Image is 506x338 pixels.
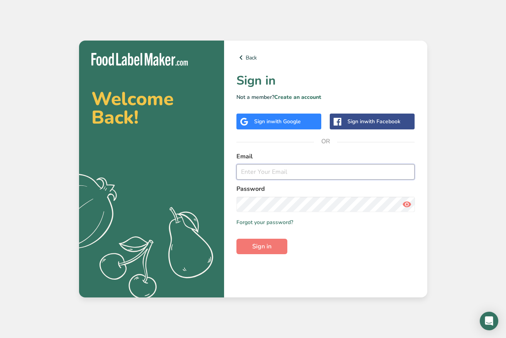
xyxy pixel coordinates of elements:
[236,93,415,101] p: Not a member?
[236,184,415,194] label: Password
[364,118,400,125] span: with Facebook
[236,239,287,254] button: Sign in
[314,130,337,153] span: OR
[91,90,212,127] h2: Welcome Back!
[252,242,272,251] span: Sign in
[271,118,301,125] span: with Google
[236,152,415,161] label: Email
[347,117,400,126] div: Sign in
[236,53,415,62] a: Back
[91,53,188,66] img: Food Label Maker
[236,164,415,180] input: Enter Your Email
[236,71,415,90] h1: Sign in
[254,117,301,126] div: Sign in
[480,312,498,330] div: Open Intercom Messenger
[274,93,321,101] a: Create an account
[236,218,293,226] a: Forgot your password?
